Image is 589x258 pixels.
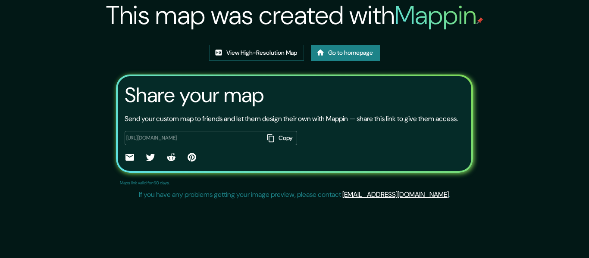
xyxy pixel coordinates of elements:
[311,45,380,61] a: Go to homepage
[209,45,304,61] a: View High-Resolution Map
[342,190,449,199] a: [EMAIL_ADDRESS][DOMAIN_NAME]
[125,114,458,124] p: Send your custom map to friends and let them design their own with Mappin — share this link to gi...
[125,83,264,107] h3: Share your map
[476,17,483,24] img: mappin-pin
[120,180,170,186] p: Maps link valid for 60 days.
[139,190,450,200] p: If you have any problems getting your image preview, please contact .
[263,131,297,145] button: Copy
